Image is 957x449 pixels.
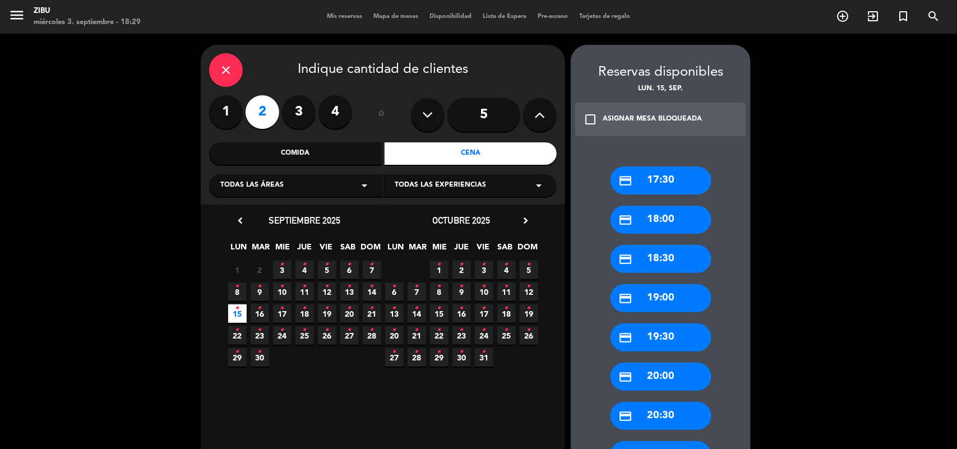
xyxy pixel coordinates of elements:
i: • [370,299,374,317]
span: 25 [295,326,314,345]
span: 6 [385,283,404,301]
span: 30 [452,348,471,367]
i: • [348,256,352,274]
span: 14 [363,283,381,301]
i: • [280,321,284,339]
span: 12 [520,283,538,301]
i: • [482,256,486,274]
span: Mapa de mesas [368,13,424,20]
i: • [527,256,531,274]
span: 8 [430,283,449,301]
i: • [303,277,307,295]
span: 20 [385,326,404,345]
i: • [527,299,531,317]
i: • [415,343,419,361]
span: 16 [452,304,471,323]
span: 2 [251,261,269,279]
span: 9 [251,283,269,301]
i: • [392,343,396,361]
i: turned_in_not [896,10,910,23]
i: • [460,343,464,361]
span: 28 [363,326,381,345]
i: menu [8,7,25,24]
div: miércoles 3. septiembre - 18:29 [34,17,141,28]
span: DOM [518,240,537,259]
div: 19:30 [611,323,711,351]
i: arrow_drop_down [532,179,545,192]
span: 16 [251,304,269,323]
div: Comida [209,142,382,165]
i: • [280,299,284,317]
span: Todas las experiencias [395,180,486,191]
i: • [370,321,374,339]
i: • [348,277,352,295]
div: 19:00 [611,284,711,312]
span: MIE [274,240,292,259]
span: 3 [475,261,493,279]
span: 11 [295,283,314,301]
i: • [235,343,239,361]
i: • [437,256,441,274]
span: 17 [273,304,292,323]
span: 10 [273,283,292,301]
span: 19 [520,304,538,323]
label: 1 [209,95,243,129]
i: • [258,299,262,317]
span: 4 [295,261,314,279]
span: 7 [363,261,381,279]
i: • [460,299,464,317]
i: • [325,321,329,339]
span: 20 [340,304,359,323]
span: 5 [520,261,538,279]
i: credit_card [619,370,633,384]
i: • [415,299,419,317]
span: 26 [520,326,538,345]
span: 5 [318,261,336,279]
i: • [505,299,508,317]
span: 24 [475,326,493,345]
span: Lista de Espera [477,13,532,20]
span: 10 [475,283,493,301]
span: 23 [452,326,471,345]
span: 21 [408,326,426,345]
span: septiembre 2025 [269,215,340,226]
div: Cena [385,142,557,165]
i: • [303,256,307,274]
i: credit_card [619,331,633,345]
i: • [437,343,441,361]
span: 25 [497,326,516,345]
div: ASIGNAR MESA BLOQUEADA [603,114,702,125]
span: MAR [252,240,270,259]
div: 18:30 [611,245,711,273]
span: octubre 2025 [433,215,491,226]
i: • [325,277,329,295]
i: credit_card [619,291,633,305]
i: • [482,299,486,317]
i: • [280,256,284,274]
span: 19 [318,304,336,323]
i: chevron_left [234,215,246,226]
span: 22 [430,326,449,345]
span: 15 [228,304,247,323]
span: 29 [228,348,247,367]
i: • [303,299,307,317]
i: • [348,299,352,317]
i: • [258,343,262,361]
span: 28 [408,348,426,367]
i: credit_card [619,213,633,227]
i: credit_card [619,252,633,266]
span: Mis reservas [321,13,368,20]
div: lun. 15, sep. [571,84,751,95]
span: 30 [251,348,269,367]
span: 9 [452,283,471,301]
i: • [505,277,508,295]
div: 20:30 [611,402,711,430]
i: • [527,277,531,295]
i: • [460,321,464,339]
i: • [460,277,464,295]
i: credit_card [619,409,633,423]
span: 2 [452,261,471,279]
i: • [235,299,239,317]
span: 12 [318,283,336,301]
span: SAB [339,240,358,259]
